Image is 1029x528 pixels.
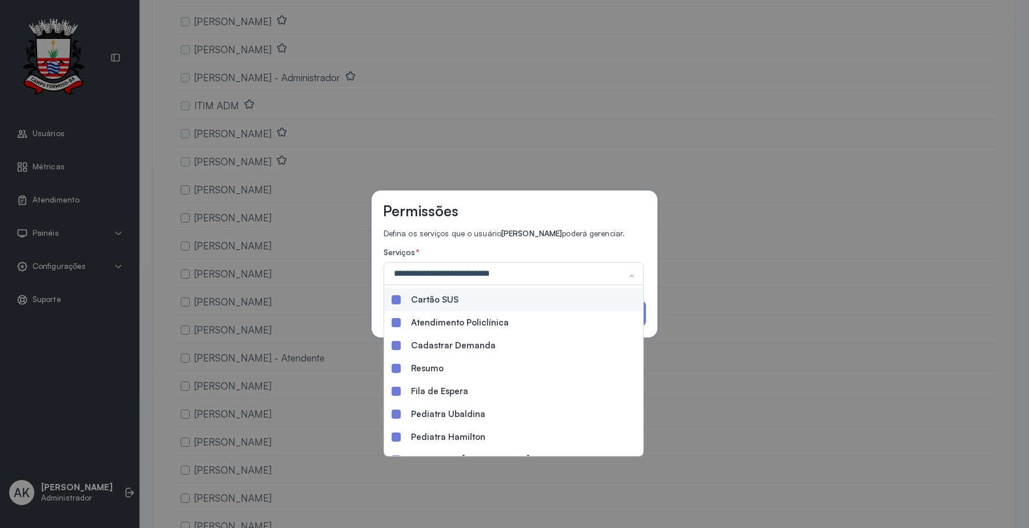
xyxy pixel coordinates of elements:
div: Pediatra Ubaldina [391,410,636,419]
div: Atendimento Policlínica [391,318,636,327]
span: [PERSON_NAME] [501,228,562,238]
span: Serviços [384,247,416,257]
p: Defina os serviços que o usuário poderá gerenciar. [384,229,644,239]
div: Ortopedista [PERSON_NAME] [391,455,636,465]
div: Cartão SUS [391,295,636,304]
div: Fila de Espera [391,387,636,396]
div: Resumo [391,364,636,373]
div: Cadastrar Demanda [391,341,636,350]
h3: Permissões [383,202,459,220]
div: Pediatra Hamilton [391,432,636,442]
